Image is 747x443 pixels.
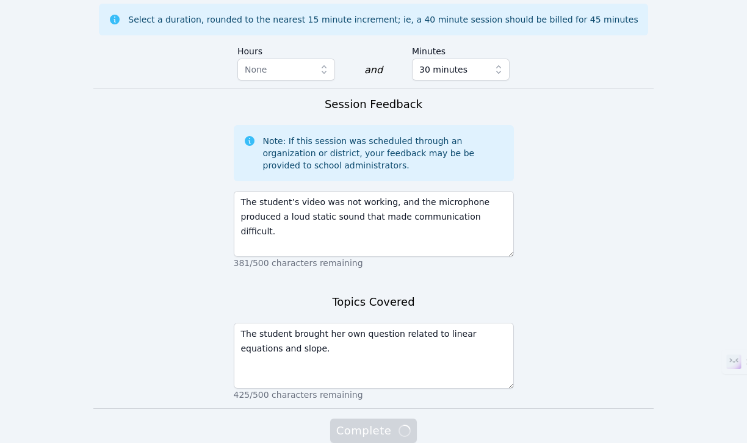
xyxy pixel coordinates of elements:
[412,59,510,81] button: 30 minutes
[245,65,267,74] span: None
[330,419,417,443] button: Complete
[263,135,504,171] div: Note: If this session was scheduled through an organization or district, your feedback may be be ...
[332,294,414,311] h3: Topics Covered
[237,40,335,59] label: Hours
[412,40,510,59] label: Minutes
[325,96,422,113] h3: Session Feedback
[234,257,514,269] p: 381/500 characters remaining
[237,59,335,81] button: None
[234,323,514,389] textarea: The student brought her own question related to linear equations and slope.
[364,63,383,77] div: and
[234,389,514,401] p: 425/500 characters remaining
[128,13,638,26] div: Select a duration, rounded to the nearest 15 minute increment; ie, a 40 minute session should be ...
[336,422,411,439] span: Complete
[234,191,514,257] textarea: The student’s video was not working, and the microphone produced a loud static sound that made co...
[419,62,467,77] span: 30 minutes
